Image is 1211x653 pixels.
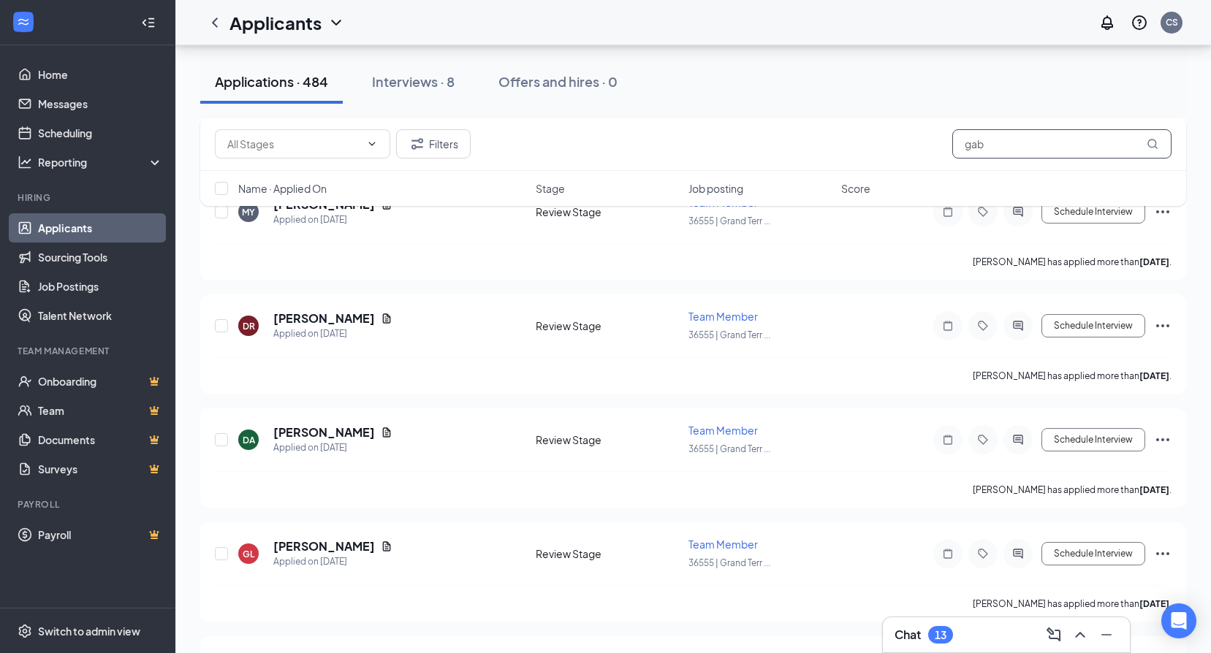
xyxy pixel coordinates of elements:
[18,155,32,169] svg: Analysis
[38,520,163,549] a: PayrollCrown
[536,181,565,196] span: Stage
[973,256,1172,268] p: [PERSON_NAME] has applied more than .
[973,597,1172,610] p: [PERSON_NAME] has applied more than .
[1139,598,1169,609] b: [DATE]
[498,72,618,91] div: Offers and hires · 0
[973,370,1172,382] p: [PERSON_NAME] has applied more than .
[1041,542,1145,565] button: Schedule Interview
[38,213,163,243] a: Applicants
[38,624,140,638] div: Switch to admin view
[18,345,160,357] div: Team Management
[273,538,375,554] h5: [PERSON_NAME]
[243,548,254,560] div: GL
[381,313,392,324] svg: Document
[974,434,992,446] svg: Tag
[1041,314,1145,337] button: Schedule Interview
[939,434,957,446] svg: Note
[1009,434,1027,446] svg: ActiveChat
[1098,626,1115,644] svg: Minimize
[381,541,392,552] svg: Document
[1154,431,1172,448] svg: Ellipses
[16,15,31,29] svg: WorkstreamLogo
[974,548,992,560] svg: Tag
[38,454,163,484] a: SurveysCrown
[273,554,392,569] div: Applied on [DATE]
[688,424,758,437] span: Team Member
[38,89,163,118] a: Messages
[1045,626,1063,644] svg: ComposeMessage
[38,396,163,425] a: TeamCrown
[973,484,1172,496] p: [PERSON_NAME] has applied more than .
[1068,623,1092,646] button: ChevronUp
[273,310,375,326] h5: [PERSON_NAME]
[688,310,758,323] span: Team Member
[38,118,163,148] a: Scheduling
[215,72,328,91] div: Applications · 484
[1161,603,1196,638] div: Open Intercom Messenger
[688,557,770,568] span: 36555 | Grand Terr ...
[1009,548,1027,560] svg: ActiveChat
[688,215,770,226] span: 36555 | Grand Terr ...
[1139,370,1169,381] b: [DATE]
[974,320,992,332] svg: Tag
[381,427,392,438] svg: Document
[206,14,224,31] svg: ChevronLeft
[38,425,163,454] a: DocumentsCrown
[1098,14,1116,31] svg: Notifications
[273,424,375,440] h5: [PERSON_NAME]
[238,181,327,196] span: Name · Applied On
[141,15,156,30] svg: Collapse
[229,10,322,35] h1: Applicants
[1009,320,1027,332] svg: ActiveChat
[18,624,32,638] svg: Settings
[688,181,743,196] span: Job posting
[939,320,957,332] svg: Note
[243,434,255,446] div: DA
[1139,256,1169,267] b: [DATE]
[409,135,426,153] svg: Filter
[38,272,163,301] a: Job Postings
[688,443,770,454] span: 36555 | Grand Terr ...
[18,191,160,204] div: Hiring
[952,129,1172,159] input: Search in applications
[38,60,163,89] a: Home
[38,367,163,396] a: OnboardingCrown
[227,136,360,152] input: All Stages
[396,129,471,159] button: Filter Filters
[895,627,921,643] h3: Chat
[1041,428,1145,451] button: Schedule Interview
[327,14,345,31] svg: ChevronDown
[1071,626,1089,644] svg: ChevronUp
[38,301,163,330] a: Talent Network
[536,318,680,333] div: Review Stage
[38,243,163,272] a: Sourcing Tools
[939,548,957,560] svg: Note
[1042,623,1066,646] button: ComposeMessage
[688,538,758,551] span: Team Member
[1139,484,1169,495] b: [DATE]
[1154,317,1172,335] svg: Ellipses
[38,155,164,169] div: Reporting
[1166,16,1178,28] div: CS
[841,181,870,196] span: Score
[1147,138,1158,150] svg: MagnifyingGlass
[536,432,680,447] div: Review Stage
[1131,14,1148,31] svg: QuestionInfo
[935,629,946,641] div: 13
[243,320,255,332] div: DR
[273,440,392,455] div: Applied on [DATE]
[18,498,160,511] div: Payroll
[273,326,392,341] div: Applied on [DATE]
[688,329,770,340] span: 36555 | Grand Terr ...
[536,546,680,561] div: Review Stage
[1154,545,1172,562] svg: Ellipses
[366,138,378,150] svg: ChevronDown
[1095,623,1118,646] button: Minimize
[372,72,455,91] div: Interviews · 8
